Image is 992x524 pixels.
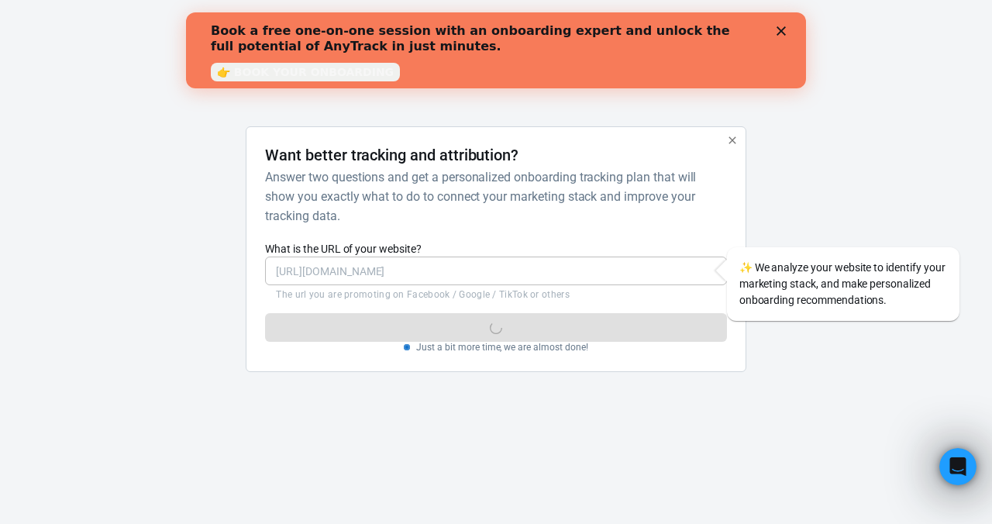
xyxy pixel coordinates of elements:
div: Close [591,14,606,23]
input: https://yourwebsite.com/landing-page [265,257,726,285]
h4: Want better tracking and attribution? [265,146,518,164]
p: Just a bit more time, we are almost done! [416,342,587,353]
div: We analyze your website to identify your marketing stack, and make personalized onboarding recomm... [727,247,959,321]
h6: Answer two questions and get a personalized onboarding tracking plan that will show you exactly w... [265,167,720,226]
p: The url you are promoting on Facebook / Google / TikTok or others [276,288,715,301]
iframe: Intercom live chat banner [186,12,806,88]
iframe: Intercom live chat [939,448,976,485]
div: AnyTrack [108,25,883,52]
span: sparkles [739,261,753,274]
label: What is the URL of your website? [265,241,726,257]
